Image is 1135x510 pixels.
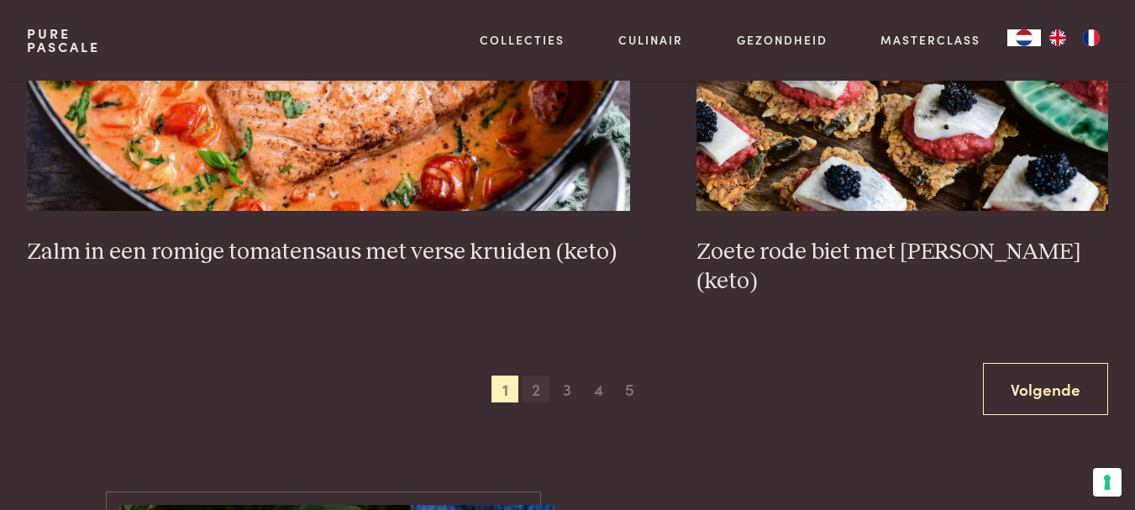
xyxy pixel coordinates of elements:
a: EN [1041,29,1075,46]
a: Volgende [983,363,1108,416]
span: 1 [491,376,518,402]
a: FR [1075,29,1108,46]
ul: Language list [1041,29,1108,46]
div: Language [1007,29,1041,46]
a: Gezondheid [737,31,828,49]
a: NL [1007,29,1041,46]
h3: Zoete rode biet met [PERSON_NAME] (keto) [696,238,1108,296]
aside: Language selected: Nederlands [1007,29,1108,46]
span: 4 [586,376,612,402]
a: PurePascale [27,27,100,54]
span: 3 [554,376,581,402]
a: Masterclass [880,31,980,49]
span: 2 [523,376,549,402]
a: Culinair [618,31,683,49]
span: 5 [617,376,644,402]
button: Uw voorkeuren voor toestemming voor trackingtechnologieën [1093,468,1122,497]
a: Collecties [480,31,565,49]
h3: Zalm in een romige tomatensaus met verse kruiden (keto) [27,238,630,267]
